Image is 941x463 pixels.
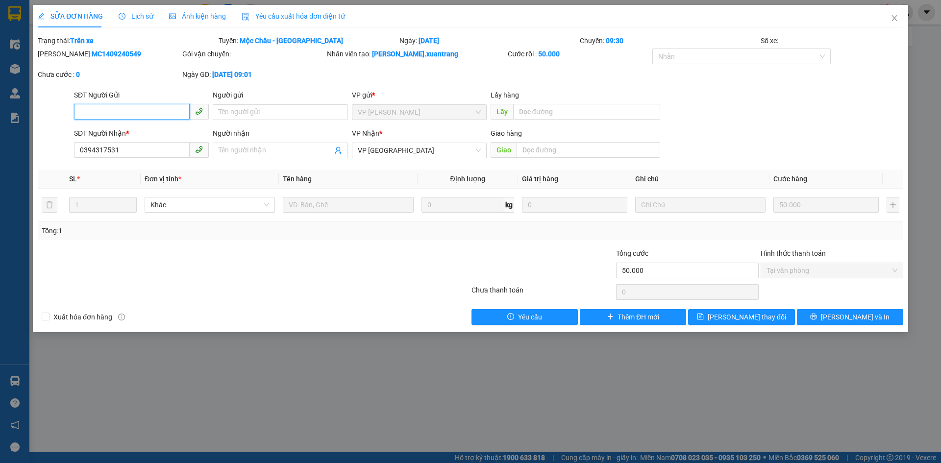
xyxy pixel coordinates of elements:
div: SĐT Người Nhận [74,128,209,139]
span: clock-circle [119,13,125,20]
div: [PERSON_NAME]: [38,49,180,59]
div: Ngày: [398,35,579,46]
span: Yêu cầu [518,312,542,322]
span: SỬA ĐƠN HÀNG [38,12,103,20]
input: 0 [522,197,627,213]
input: Dọc đường [513,104,660,120]
span: Lấy [491,104,513,120]
span: printer [810,313,817,321]
div: Tuyến: [218,35,398,46]
span: kg [504,197,514,213]
span: Thêm ĐH mới [618,312,659,322]
span: Đơn vị tính [145,175,181,183]
b: Trên xe [70,37,94,45]
span: [PERSON_NAME] và In [821,312,890,322]
button: plusThêm ĐH mới [580,309,686,325]
b: Mộc Châu - [GEOGRAPHIC_DATA] [240,37,343,45]
span: Tại văn phòng [767,263,897,278]
span: Tổng cước [616,249,648,257]
span: picture [169,13,176,20]
span: Cước hàng [773,175,807,183]
input: Ghi Chú [635,197,766,213]
span: Ảnh kiện hàng [169,12,226,20]
button: Close [881,5,908,32]
span: VP HÀ NỘI [358,143,481,158]
div: Số xe: [760,35,904,46]
b: 0 [76,71,80,78]
div: Ngày GD: [182,69,325,80]
button: plus [887,197,899,213]
button: save[PERSON_NAME] thay đổi [688,309,794,325]
div: Chuyến: [579,35,760,46]
input: VD: Bàn, Ghế [283,197,413,213]
span: phone [195,146,203,153]
div: Gói vận chuyển: [182,49,325,59]
span: Xuất hóa đơn hàng [50,312,116,322]
div: Cước rồi : [508,49,650,59]
div: Tổng: 1 [42,225,363,236]
b: [DATE] 09:01 [212,71,252,78]
span: Giao [491,142,517,158]
span: edit [38,13,45,20]
button: exclamation-circleYêu cầu [471,309,578,325]
span: Lịch sử [119,12,153,20]
div: SĐT Người Gửi [74,90,209,100]
div: Người gửi [213,90,347,100]
div: Nhân viên tạo: [327,49,506,59]
div: VP gửi [352,90,487,100]
span: user-add [334,146,342,154]
span: Định lượng [450,175,485,183]
div: Trạng thái: [37,35,218,46]
span: SL [69,175,77,183]
span: exclamation-circle [507,313,514,321]
th: Ghi chú [631,170,769,189]
span: [PERSON_NAME] thay đổi [708,312,786,322]
input: Dọc đường [517,142,660,158]
b: [PERSON_NAME].xuantrang [372,50,458,58]
button: printer[PERSON_NAME] và In [797,309,903,325]
span: Giá trị hàng [522,175,558,183]
button: delete [42,197,57,213]
img: icon [242,13,249,21]
span: close [891,14,898,22]
label: Hình thức thanh toán [761,249,826,257]
div: Người nhận [213,128,347,139]
div: Chưa thanh toán [470,285,615,302]
span: save [697,313,704,321]
b: 50.000 [538,50,560,58]
div: Chưa cước : [38,69,180,80]
span: VP MỘC CHÂU [358,105,481,120]
span: Tên hàng [283,175,312,183]
b: [DATE] [419,37,439,45]
span: phone [195,107,203,115]
b: 09:30 [606,37,623,45]
span: Giao hàng [491,129,522,137]
span: info-circle [118,314,125,320]
input: 0 [773,197,879,213]
span: Lấy hàng [491,91,519,99]
span: Yêu cầu xuất hóa đơn điện tử [242,12,345,20]
span: VP Nhận [352,129,379,137]
span: plus [607,313,614,321]
b: MC1409240549 [92,50,141,58]
span: Khác [150,197,269,212]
